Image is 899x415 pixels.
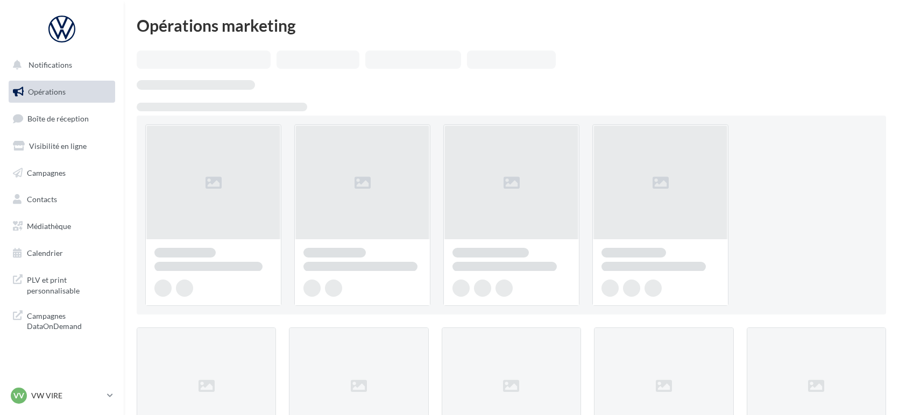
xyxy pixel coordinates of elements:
a: Calendrier [6,242,117,264]
span: Boîte de réception [27,114,89,123]
a: Campagnes DataOnDemand [6,304,117,336]
span: VV [13,390,24,401]
a: PLV et print personnalisable [6,268,117,300]
button: Notifications [6,54,113,76]
span: Contacts [27,195,57,204]
a: Médiathèque [6,215,117,238]
a: Visibilité en ligne [6,135,117,158]
div: Opérations marketing [137,17,886,33]
a: VV VW VIRE [9,385,115,406]
span: Médiathèque [27,221,71,231]
a: Boîte de réception [6,107,117,130]
span: Calendrier [27,248,63,257]
span: PLV et print personnalisable [27,273,111,296]
a: Opérations [6,81,117,103]
span: Campagnes DataOnDemand [27,309,111,332]
a: Campagnes [6,162,117,184]
span: Campagnes [27,168,66,177]
p: VW VIRE [31,390,103,401]
span: Notifications [29,60,72,69]
span: Opérations [28,87,66,96]
a: Contacts [6,188,117,211]
span: Visibilité en ligne [29,141,87,151]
